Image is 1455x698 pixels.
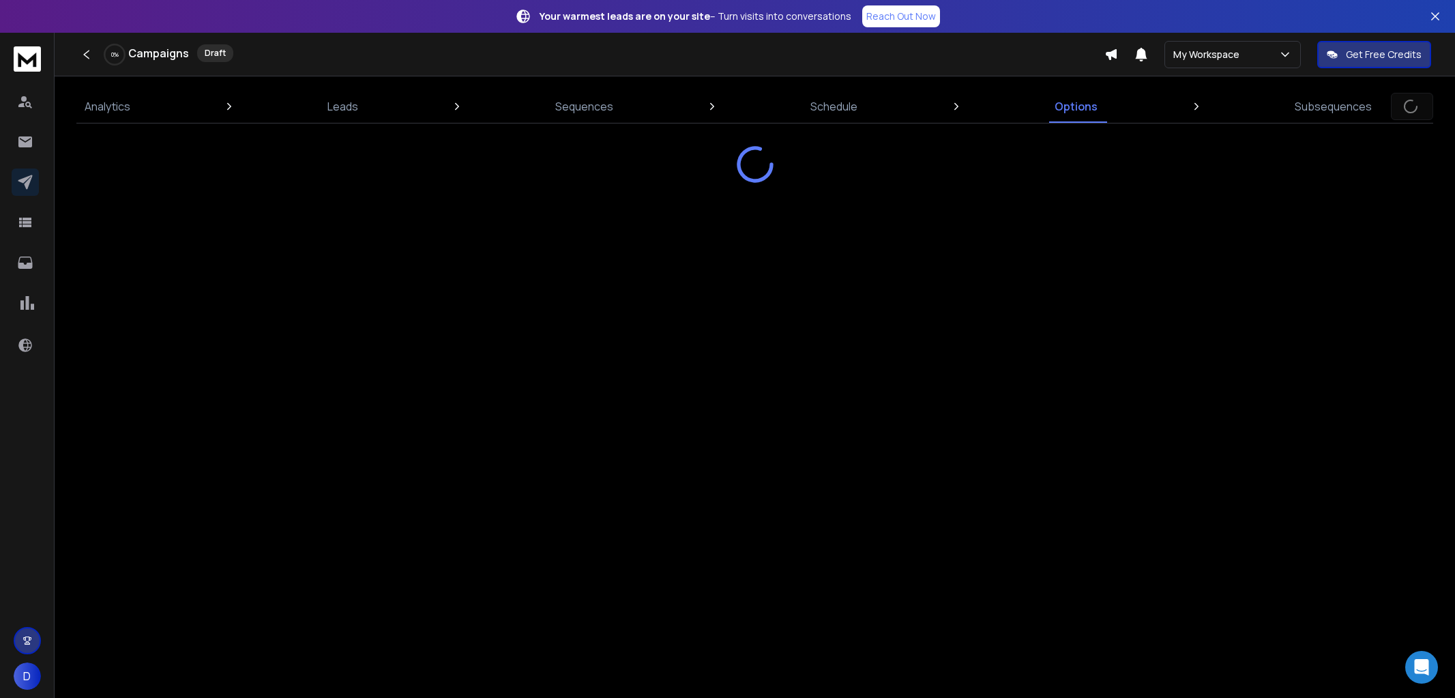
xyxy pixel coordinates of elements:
[111,50,119,59] p: 0 %
[1317,41,1431,68] button: Get Free Credits
[810,98,857,115] p: Schedule
[547,90,621,123] a: Sequences
[1287,90,1380,123] a: Subsequences
[802,90,866,123] a: Schedule
[1046,90,1106,123] a: Options
[197,44,233,62] div: Draft
[540,10,851,23] p: – Turn visits into conversations
[76,90,138,123] a: Analytics
[1055,98,1098,115] p: Options
[1173,48,1245,61] p: My Workspace
[128,45,189,61] h1: Campaigns
[1405,651,1438,684] div: Open Intercom Messenger
[1346,48,1422,61] p: Get Free Credits
[14,663,41,690] button: D
[866,10,936,23] p: Reach Out Now
[327,98,358,115] p: Leads
[540,10,710,23] strong: Your warmest leads are on your site
[14,46,41,72] img: logo
[1295,98,1372,115] p: Subsequences
[555,98,613,115] p: Sequences
[319,90,366,123] a: Leads
[85,98,130,115] p: Analytics
[862,5,940,27] a: Reach Out Now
